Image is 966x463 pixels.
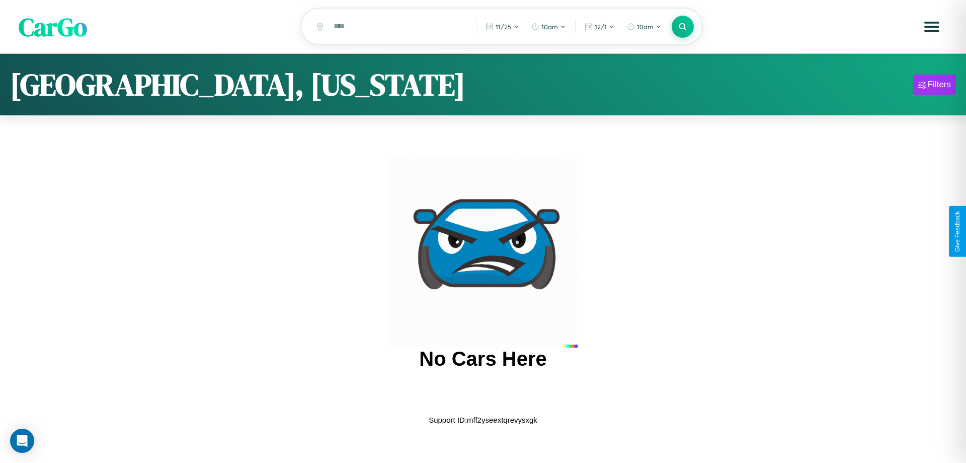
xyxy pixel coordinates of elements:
[10,64,465,105] h1: [GEOGRAPHIC_DATA], [US_STATE]
[928,80,951,90] div: Filters
[526,19,571,35] button: 10am
[637,23,654,31] span: 10am
[480,19,524,35] button: 11/25
[10,429,34,453] div: Open Intercom Messenger
[918,13,946,41] button: Open menu
[429,413,537,427] p: Support ID: mff2yseextqrevysxgk
[419,348,546,370] h2: No Cars Here
[580,19,620,35] button: 12/1
[388,158,578,348] img: car
[595,23,607,31] span: 12 / 1
[913,75,956,95] button: Filters
[496,23,511,31] span: 11 / 25
[19,9,87,44] span: CarGo
[541,23,558,31] span: 10am
[954,211,961,252] div: Give Feedback
[622,19,667,35] button: 10am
